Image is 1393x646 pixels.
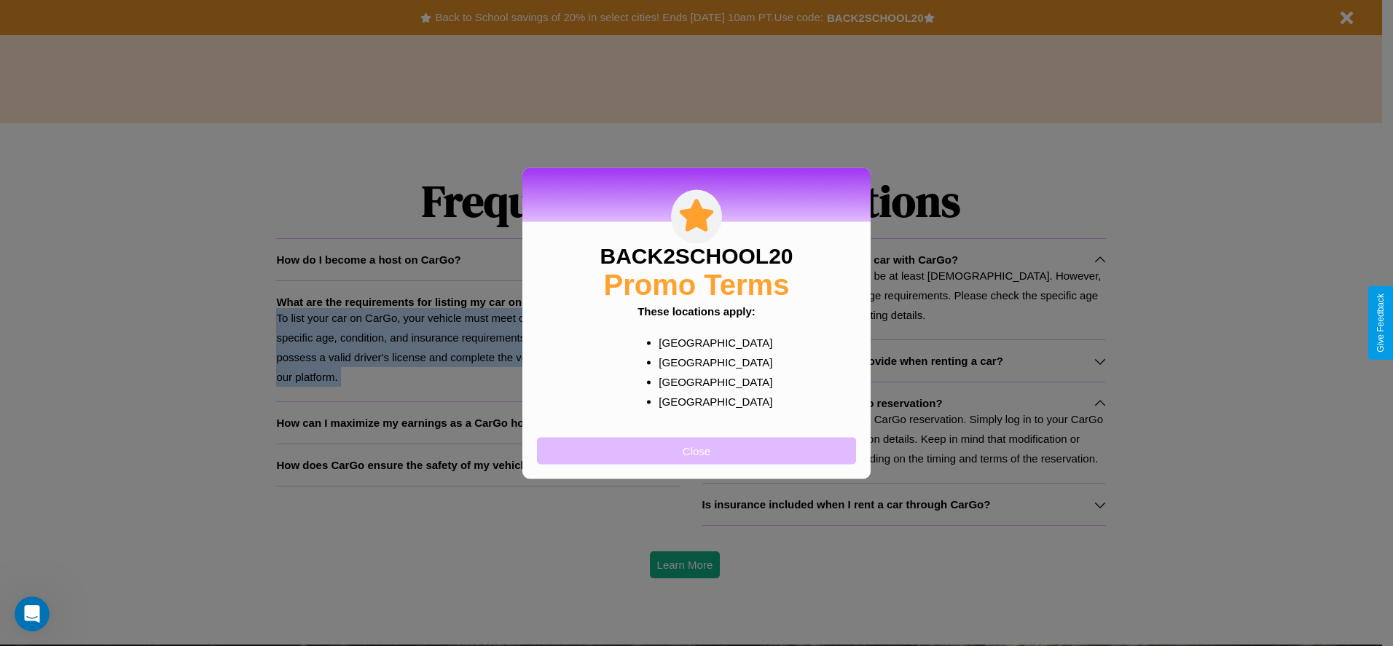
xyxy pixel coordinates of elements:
div: Give Feedback [1376,294,1386,352]
h3: BACK2SCHOOL20 [600,243,793,268]
b: These locations apply: [637,304,756,317]
p: [GEOGRAPHIC_DATA] [659,352,763,371]
p: [GEOGRAPHIC_DATA] [659,391,763,411]
p: [GEOGRAPHIC_DATA] [659,371,763,391]
h2: Promo Terms [604,268,790,301]
button: Close [537,437,856,464]
iframe: Intercom live chat [15,596,50,631]
p: [GEOGRAPHIC_DATA] [659,332,763,352]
